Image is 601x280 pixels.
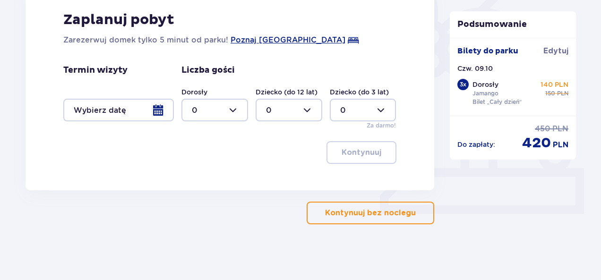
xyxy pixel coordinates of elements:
[457,46,518,56] p: Bilety do parku
[63,65,128,76] p: Termin wizyty
[326,141,396,164] button: Kontynuuj
[307,202,434,224] button: Kontynuuj bez noclegu
[522,134,551,152] span: 420
[450,19,576,30] p: Podsumowanie
[330,87,389,97] label: Dziecko (do 3 lat)
[472,89,498,98] p: Jamango
[553,140,568,150] span: PLN
[256,87,318,97] label: Dziecko (do 12 lat)
[457,140,495,149] p: Do zapłaty :
[457,64,493,73] p: Czw. 09.10
[545,89,555,98] span: 150
[472,80,498,89] p: Dorosły
[181,87,207,97] label: Dorosły
[472,98,522,106] p: Bilet „Cały dzień”
[457,79,469,90] div: 3 x
[63,11,174,29] p: Zaplanuj pobyt
[367,121,396,130] p: Za darmo!
[325,208,416,218] p: Kontynuuj bez noclegu
[535,124,550,134] span: 450
[342,147,381,158] p: Kontynuuj
[181,65,235,76] p: Liczba gości
[231,34,345,46] a: Poznaj [GEOGRAPHIC_DATA]
[552,124,568,134] span: PLN
[541,80,568,89] p: 140 PLN
[543,46,568,56] span: Edytuj
[557,89,568,98] span: PLN
[63,34,228,46] p: Zarezerwuj domek tylko 5 minut od parku!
